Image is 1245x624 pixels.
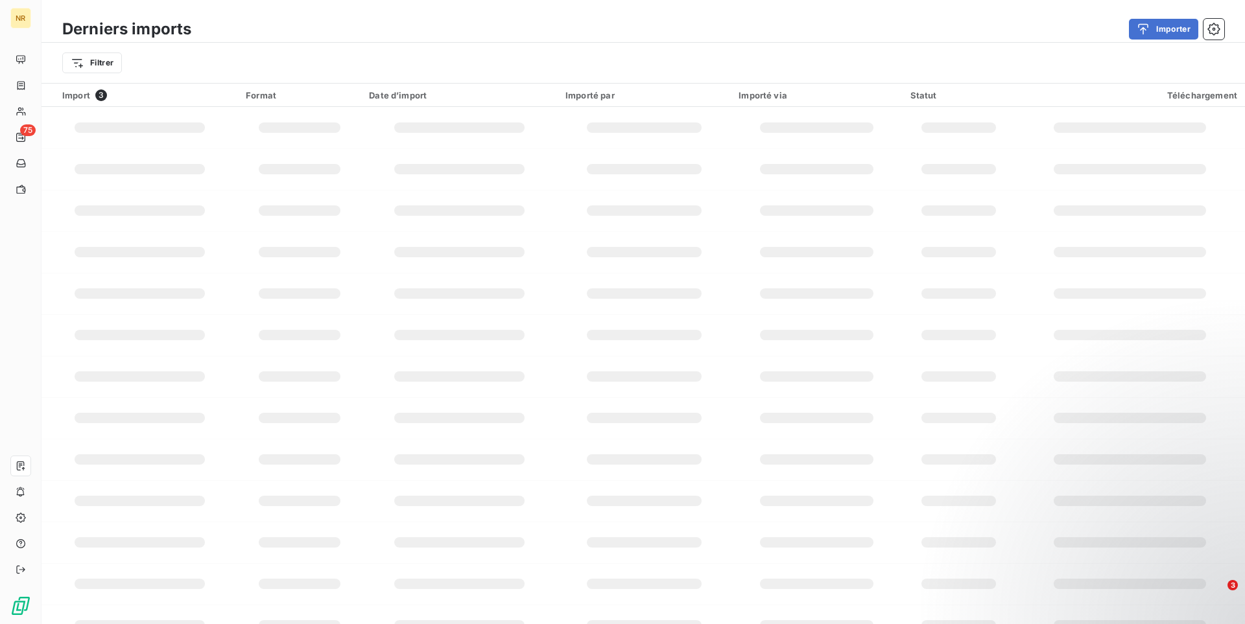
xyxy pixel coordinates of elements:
div: Statut [910,90,1008,100]
div: Import [62,89,230,101]
div: Importé par [565,90,723,100]
span: 3 [1227,580,1238,590]
h3: Derniers imports [62,17,191,41]
iframe: Intercom live chat [1201,580,1232,611]
div: Format [246,90,353,100]
span: 3 [95,89,107,101]
div: Téléchargement [1023,90,1237,100]
iframe: Intercom notifications message [986,498,1245,589]
div: Date d’import [369,90,550,100]
img: Logo LeanPay [10,595,31,616]
button: Importer [1129,19,1198,40]
button: Filtrer [62,52,122,73]
span: 75 [20,124,36,136]
div: Importé via [739,90,895,100]
div: NR [10,8,31,29]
